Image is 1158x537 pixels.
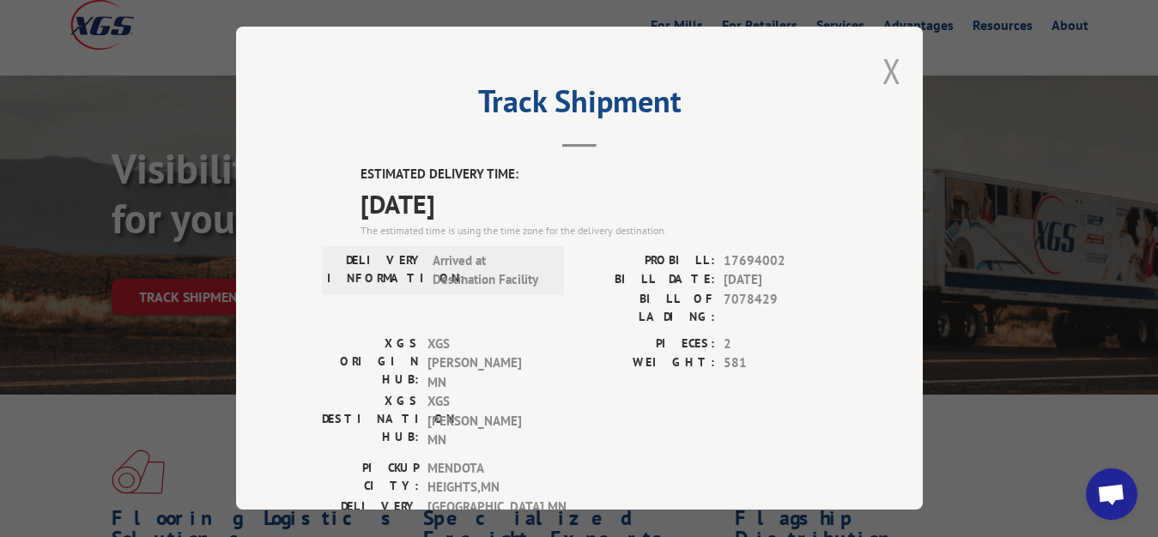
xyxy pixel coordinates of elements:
span: [DATE] [724,270,837,290]
label: XGS ORIGIN HUB: [322,335,419,393]
label: WEIGHT: [579,353,715,373]
h2: Track Shipment [322,89,837,122]
span: XGS [PERSON_NAME] MN [427,392,543,450]
label: XGS DESTINATION HUB: [322,392,419,450]
label: PROBILL: [579,251,715,271]
label: BILL DATE: [579,270,715,290]
span: MENDOTA HEIGHTS , MN [427,459,543,498]
div: The estimated time is using the time zone for the delivery destination. [361,223,837,238]
button: Close modal [882,48,901,94]
span: [GEOGRAPHIC_DATA] , MN [427,498,543,534]
label: ESTIMATED DELIVERY TIME: [361,165,837,184]
span: 581 [724,353,837,373]
label: BILL OF LADING: [579,290,715,326]
span: 17694002 [724,251,837,271]
span: Arrived at Destination Facility [433,251,549,290]
div: Open chat [1086,468,1137,520]
span: [DATE] [361,184,837,223]
span: XGS [PERSON_NAME] MN [427,335,543,393]
label: DELIVERY INFORMATION: [327,251,424,290]
label: PICKUP CITY: [322,459,419,498]
span: 2 [724,335,837,354]
span: 7078429 [724,290,837,326]
label: DELIVERY CITY: [322,498,419,534]
label: PIECES: [579,335,715,354]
